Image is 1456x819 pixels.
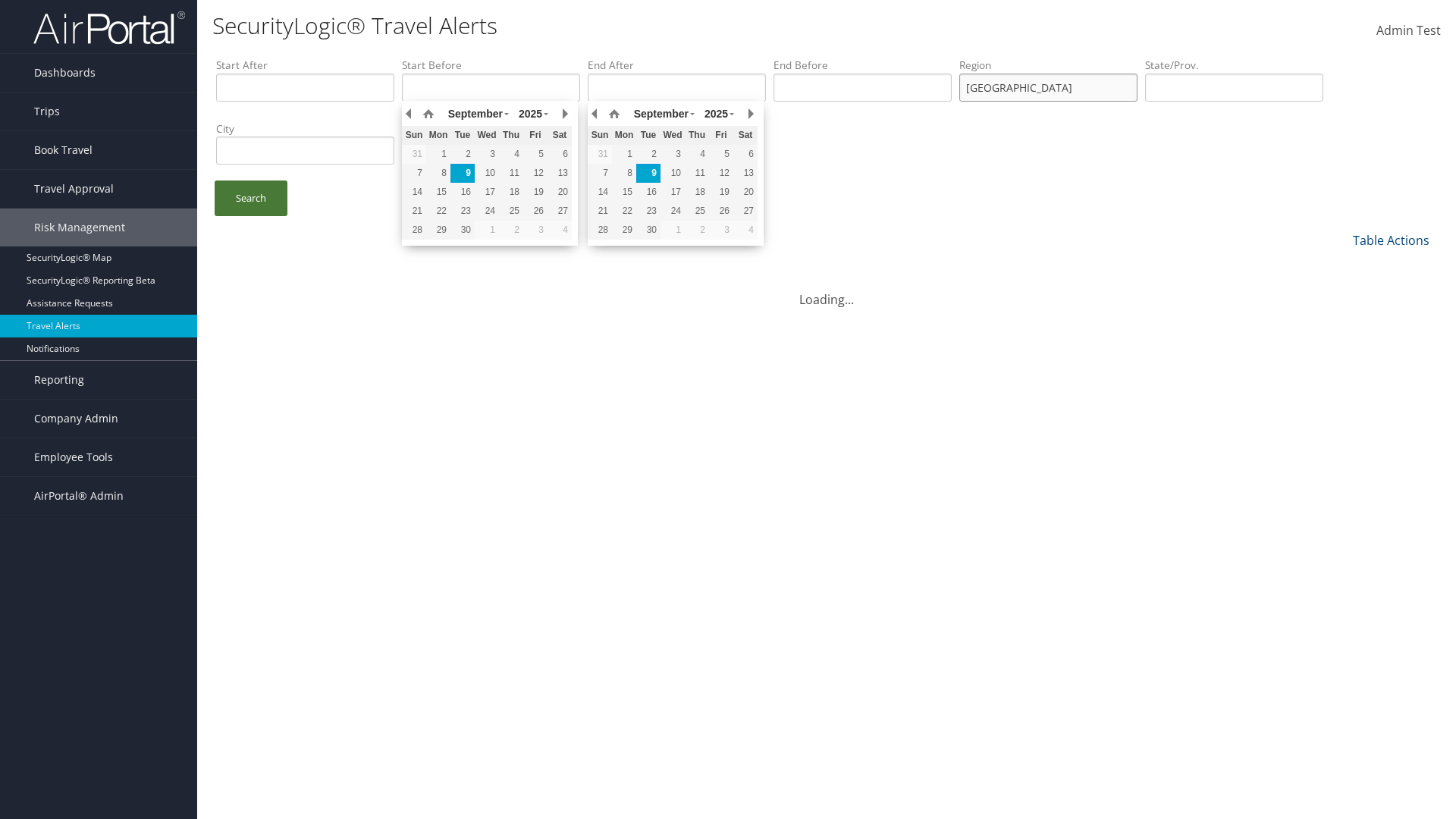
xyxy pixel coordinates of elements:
div: 15 [612,185,636,199]
div: 3 [475,147,499,161]
div: 4 [685,147,709,161]
a: Table Actions [1353,232,1429,249]
th: Sat [548,126,572,145]
th: Fri [523,126,548,145]
span: September [448,108,503,120]
div: 18 [685,185,709,199]
img: airportal-logo.png [33,10,185,45]
span: Employee Tools [34,438,113,476]
div: 9 [636,166,661,180]
div: 27 [548,204,572,218]
label: Start After [216,58,394,73]
div: 4 [548,223,572,237]
div: 6 [548,147,572,161]
div: 8 [426,166,450,180]
div: 28 [402,223,426,237]
div: 11 [499,166,523,180]
div: 19 [709,185,733,199]
div: 2 [685,223,709,237]
div: 31 [588,147,612,161]
div: 13 [733,166,758,180]
span: Admin Test [1376,22,1441,39]
div: 1 [475,223,499,237]
span: Risk Management [34,209,125,246]
label: Region [959,58,1137,73]
div: 8 [612,166,636,180]
div: 24 [661,204,685,218]
div: 29 [612,223,636,237]
span: Travel Approval [34,170,114,208]
th: Thu [499,126,523,145]
div: 15 [426,185,450,199]
div: 2 [499,223,523,237]
th: Fri [709,126,733,145]
span: Dashboards [34,54,96,92]
div: 7 [402,166,426,180]
div: 3 [661,147,685,161]
div: 3 [523,223,548,237]
div: 18 [499,185,523,199]
div: 16 [450,185,475,199]
div: 30 [450,223,475,237]
div: 26 [709,204,733,218]
div: 2 [636,147,661,161]
th: Mon [426,126,450,145]
span: Reporting [34,361,84,399]
div: 3 [709,223,733,237]
th: Sat [733,126,758,145]
div: 13 [548,166,572,180]
span: AirPortal® Admin [34,477,124,515]
div: 19 [523,185,548,199]
th: Tue [450,126,475,145]
div: 25 [499,204,523,218]
div: 22 [426,204,450,218]
div: 12 [523,166,548,180]
div: 9 [450,166,475,180]
div: 11 [685,166,709,180]
th: Wed [661,126,685,145]
div: 4 [733,223,758,237]
div: 5 [523,147,548,161]
div: 21 [402,204,426,218]
th: Mon [612,126,636,145]
label: End Before [773,58,952,73]
label: City [216,121,394,136]
div: 12 [709,166,733,180]
div: 1 [661,223,685,237]
div: 21 [588,204,612,218]
div: 10 [661,166,685,180]
a: Search [215,180,287,216]
div: 25 [685,204,709,218]
label: End After [588,58,766,73]
div: 14 [402,185,426,199]
div: 16 [636,185,661,199]
div: 31 [402,147,426,161]
th: Tue [636,126,661,145]
a: Admin Test [1376,8,1441,55]
label: Start Before [402,58,580,73]
div: 22 [612,204,636,218]
div: 27 [733,204,758,218]
div: 7 [588,166,612,180]
div: 24 [475,204,499,218]
h1: SecurityLogic® Travel Alerts [212,10,1031,42]
div: Loading... [212,272,1441,309]
div: 26 [523,204,548,218]
label: State/Prov. [1145,58,1323,73]
div: 1 [426,147,450,161]
div: 1 [612,147,636,161]
span: Book Travel [34,131,93,169]
span: Company Admin [34,400,118,438]
span: September [634,108,689,120]
span: Trips [34,93,60,130]
div: 23 [636,204,661,218]
div: 5 [709,147,733,161]
div: 29 [426,223,450,237]
div: 28 [588,223,612,237]
th: Sun [402,126,426,145]
div: 20 [733,185,758,199]
div: 6 [733,147,758,161]
div: 17 [661,185,685,199]
div: 30 [636,223,661,237]
div: 2 [450,147,475,161]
